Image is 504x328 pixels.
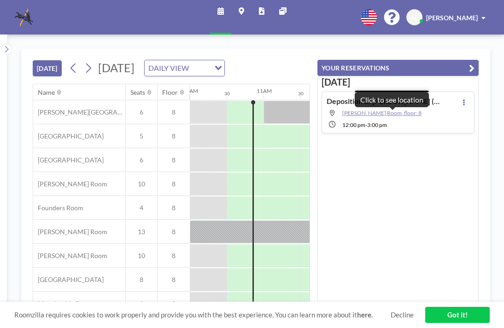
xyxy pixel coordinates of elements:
span: 10 [126,180,157,188]
span: [GEOGRAPHIC_DATA] [33,156,104,164]
span: 10 [126,252,157,260]
span: 13 [126,228,157,236]
div: 11AM [257,87,272,94]
div: 10AM [183,87,198,94]
h4: Deposition of [PERSON_NAME] (010605.124856) | [PERSON_NAME] [PERSON_NAME] handling [327,97,442,106]
a: here. [357,311,373,319]
span: [GEOGRAPHIC_DATA] [33,276,104,284]
span: - [365,121,367,128]
span: 8 [158,276,190,284]
div: 30 [298,91,304,97]
span: 3:00 PM [367,121,387,128]
span: 8 [158,299,190,308]
span: 4 [126,204,157,212]
span: 8 [158,204,190,212]
span: [GEOGRAPHIC_DATA] [33,132,104,140]
span: 8 [158,108,190,116]
div: 30 [224,91,230,97]
span: [PERSON_NAME] [426,14,478,22]
h3: [DATE] [322,76,475,88]
span: 6 [126,156,157,164]
span: 8 [158,156,190,164]
button: [DATE] [33,60,62,76]
div: Floor [162,88,178,97]
span: Morningside Room [33,299,93,308]
span: McGhee Room, floor: 8 [342,109,422,116]
div: Seats [130,88,145,97]
span: 6 [126,108,157,116]
span: [PERSON_NAME] Room [33,180,107,188]
span: 8 [126,276,157,284]
span: AK [410,13,419,22]
span: [PERSON_NAME] Room [33,228,107,236]
a: Decline [391,311,414,319]
span: [PERSON_NAME] Room [33,252,107,260]
span: [PERSON_NAME][GEOGRAPHIC_DATA] [33,108,125,116]
span: 5 [126,132,157,140]
span: DAILY VIEW [147,62,191,74]
span: 8 [158,132,190,140]
div: Click to see location [360,95,423,104]
input: Search for option [192,62,209,74]
img: organization-logo [15,8,33,27]
span: 8 [158,228,190,236]
div: Name [38,88,55,97]
a: Got it! [425,307,490,323]
span: 12:00 PM [342,121,365,128]
span: 8 [158,180,190,188]
span: 6 [126,299,157,308]
span: 8 [158,252,190,260]
span: [DATE] [98,61,135,75]
span: Roomzilla requires cookies to work properly and provide you with the best experience. You can lea... [14,311,391,319]
div: Search for option [145,60,224,76]
button: YOUR RESERVATIONS [317,60,479,76]
span: Founders Room [33,204,83,212]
